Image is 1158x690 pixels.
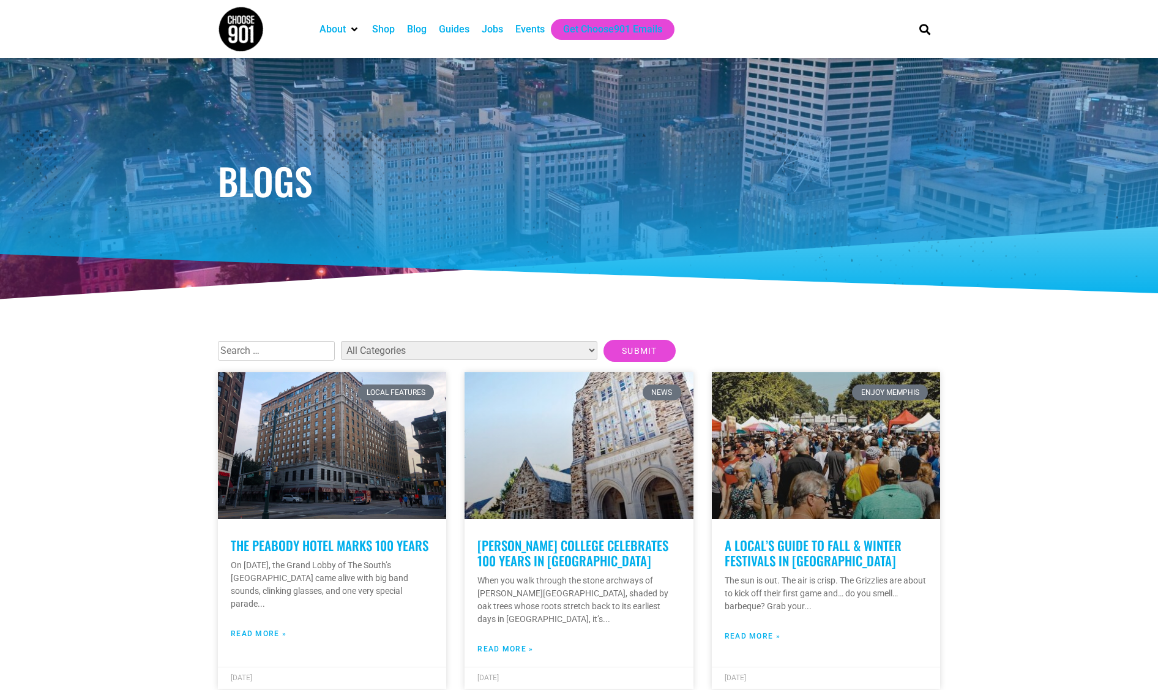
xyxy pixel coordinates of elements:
[407,22,427,37] a: Blog
[231,536,428,555] a: The Peabody Hotel Marks 100 Years
[477,673,499,682] span: [DATE]
[725,536,902,570] a: A Local’s Guide to Fall & Winter Festivals in [GEOGRAPHIC_DATA]
[218,372,446,519] a: At the bustling city intersection, a large brick hotel showcases its striped awnings and street-l...
[482,22,503,37] a: Jobs
[319,22,346,37] a: About
[477,643,533,654] a: Read more about Rhodes College Celebrates 100 Years in Memphis
[465,372,693,519] a: Rhodes College
[603,340,676,362] input: Submit
[725,574,927,613] p: The sun is out. The air is crisp. The Grizzlies are about to kick off their first game and… do yo...
[231,673,252,682] span: [DATE]
[477,574,680,626] p: When you walk through the stone archways of [PERSON_NAME][GEOGRAPHIC_DATA], shaded by oak trees w...
[643,384,681,400] div: News
[231,559,433,610] p: On [DATE], the Grand Lobby of The South’s [GEOGRAPHIC_DATA] came alive with big band sounds, clin...
[231,628,286,639] a: Read more about The Peabody Hotel Marks 100 Years
[852,384,928,400] div: Enjoy Memphis
[725,631,780,642] a: Read more about A Local’s Guide to Fall & Winter Festivals in Memphis
[313,19,898,40] nav: Main nav
[372,22,395,37] a: Shop
[218,162,940,199] h1: Blogs
[515,22,545,37] a: Events
[725,673,746,682] span: [DATE]
[313,19,366,40] div: About
[439,22,469,37] a: Guides
[218,341,335,361] input: Search …
[358,384,435,400] div: Local Features
[915,19,935,39] div: Search
[477,536,668,570] a: [PERSON_NAME] College Celebrates 100 Years in [GEOGRAPHIC_DATA]
[563,22,662,37] a: Get Choose901 Emails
